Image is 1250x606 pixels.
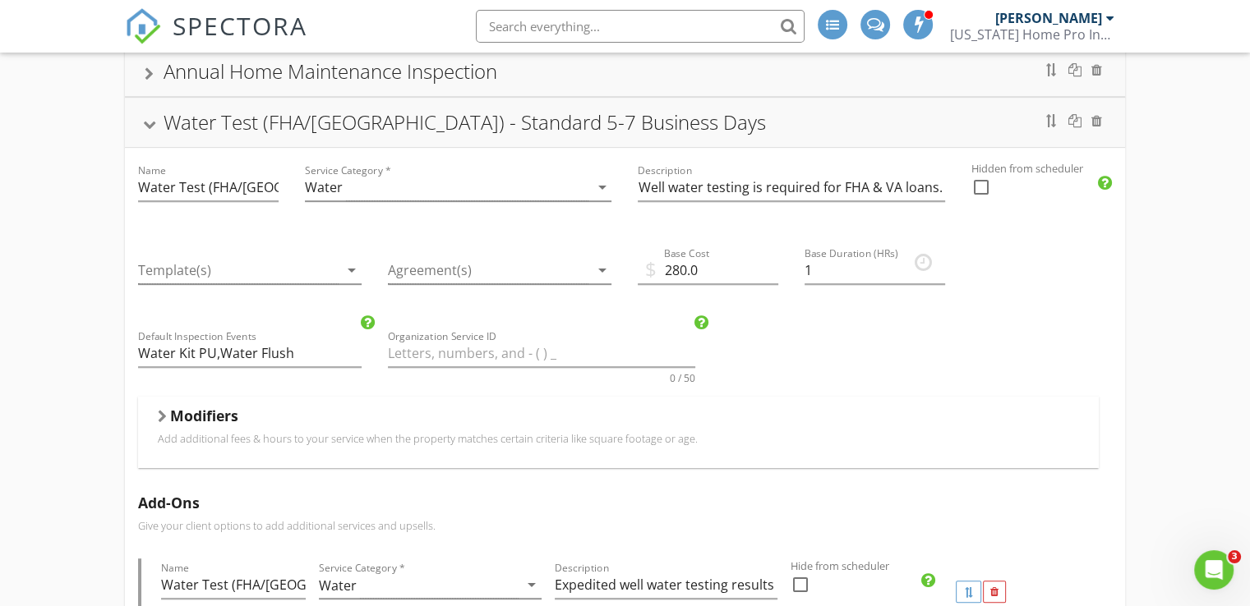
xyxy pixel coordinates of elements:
[638,174,945,201] input: Description
[164,108,766,135] div: Water Test (FHA/[GEOGRAPHIC_DATA]) - Standard 5-7 Business Days
[138,174,279,201] input: Name
[388,340,695,367] input: Organization Service ID
[950,26,1114,43] div: Florida Home Pro Inspections
[138,494,1112,511] h5: Add-Ons
[125,22,307,57] a: SPECTORA
[995,10,1102,26] div: [PERSON_NAME]
[170,407,238,424] h5: Modifiers
[173,8,307,43] span: SPECTORA
[638,257,778,284] input: Base Cost
[805,257,945,284] input: Base Duration (HRs)
[342,260,362,280] i: arrow_drop_down
[305,180,343,195] div: Water
[476,10,805,43] input: Search everything...
[164,57,497,85] div: Annual Home Maintenance Inspection
[644,255,656,284] span: $
[592,177,611,197] i: arrow_drop_down
[161,572,305,599] input: Name
[670,374,695,383] div: 0 / 50
[1194,550,1234,590] iframe: Intercom live chat
[319,578,357,593] div: Water
[1228,550,1241,563] span: 3
[158,432,1079,445] p: Add additional fees & hours to your service when the property matches certain criteria like squar...
[555,572,777,599] input: Description
[522,575,542,595] i: arrow_drop_down
[592,260,611,280] i: arrow_drop_down
[125,8,161,44] img: The Best Home Inspection Software - Spectora
[138,340,362,367] input: Default Inspection Events
[791,558,1223,574] label: Hide from scheduler
[138,519,1112,532] p: Give your client options to add additional services and upsells.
